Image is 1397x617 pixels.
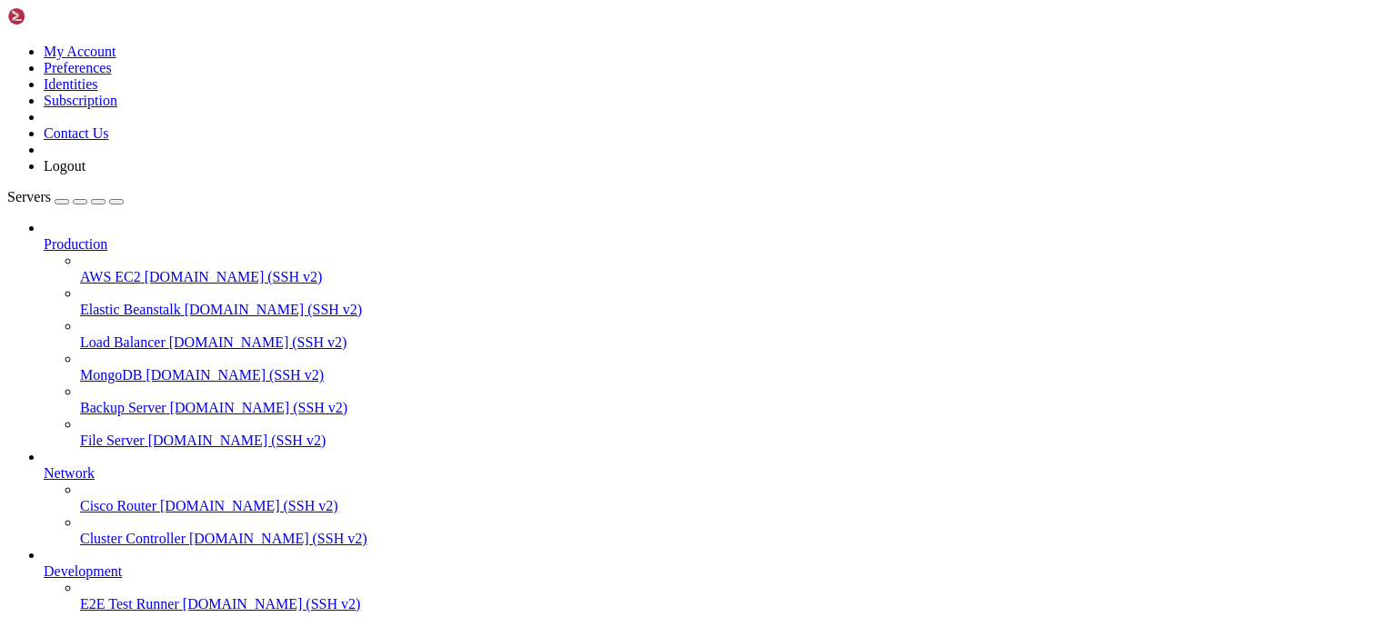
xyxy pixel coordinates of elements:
[44,449,1390,547] li: Network
[44,158,85,174] a: Logout
[170,400,348,415] span: [DOMAIN_NAME] (SSH v2)
[44,76,98,92] a: Identities
[7,7,112,25] img: Shellngn
[44,236,1390,253] a: Production
[145,269,323,284] span: [DOMAIN_NAME] (SSH v2)
[44,220,1390,449] li: Production
[183,596,361,612] span: [DOMAIN_NAME] (SSH v2)
[44,563,1390,580] a: Development
[80,400,166,415] span: Backup Server
[80,318,1390,351] li: Load Balancer [DOMAIN_NAME] (SSH v2)
[44,60,112,75] a: Preferences
[189,531,367,546] span: [DOMAIN_NAME] (SSH v2)
[160,498,338,513] span: [DOMAIN_NAME] (SSH v2)
[80,433,1390,449] a: File Server [DOMAIN_NAME] (SSH v2)
[80,531,186,546] span: Cluster Controller
[44,125,109,141] a: Contact Us
[44,547,1390,612] li: Development
[80,334,166,350] span: Load Balancer
[80,596,1390,612] a: E2E Test Runner [DOMAIN_NAME] (SSH v2)
[80,351,1390,383] li: MongoDB [DOMAIN_NAME] (SSH v2)
[80,269,141,284] span: AWS EC2
[80,580,1390,612] li: E2E Test Runner [DOMAIN_NAME] (SSH v2)
[80,367,142,383] span: MongoDB
[44,563,122,579] span: Development
[80,383,1390,416] li: Backup Server [DOMAIN_NAME] (SSH v2)
[80,498,1390,514] a: Cisco Router [DOMAIN_NAME] (SSH v2)
[80,334,1390,351] a: Load Balancer [DOMAIN_NAME] (SSH v2)
[80,253,1390,285] li: AWS EC2 [DOMAIN_NAME] (SSH v2)
[80,269,1390,285] a: AWS EC2 [DOMAIN_NAME] (SSH v2)
[44,465,95,481] span: Network
[169,334,347,350] span: [DOMAIN_NAME] (SSH v2)
[80,302,1390,318] a: Elastic Beanstalk [DOMAIN_NAME] (SSH v2)
[148,433,327,448] span: [DOMAIN_NAME] (SSH v2)
[80,482,1390,514] li: Cisco Router [DOMAIN_NAME] (SSH v2)
[80,302,181,317] span: Elastic Beanstalk
[185,302,363,317] span: [DOMAIN_NAME] (SSH v2)
[80,416,1390,449] li: File Server [DOMAIN_NAME] (SSH v2)
[44,465,1390,482] a: Network
[80,285,1390,318] li: Elastic Beanstalk [DOMAIN_NAME] (SSH v2)
[44,44,116,59] a: My Account
[44,236,107,252] span: Production
[44,93,117,108] a: Subscription
[80,433,145,448] span: File Server
[80,498,156,513] span: Cisco Router
[146,367,324,383] span: [DOMAIN_NAME] (SSH v2)
[80,596,179,612] span: E2E Test Runner
[80,531,1390,547] a: Cluster Controller [DOMAIN_NAME] (SSH v2)
[80,514,1390,547] li: Cluster Controller [DOMAIN_NAME] (SSH v2)
[7,189,124,204] a: Servers
[80,367,1390,383] a: MongoDB [DOMAIN_NAME] (SSH v2)
[7,189,51,204] span: Servers
[80,400,1390,416] a: Backup Server [DOMAIN_NAME] (SSH v2)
